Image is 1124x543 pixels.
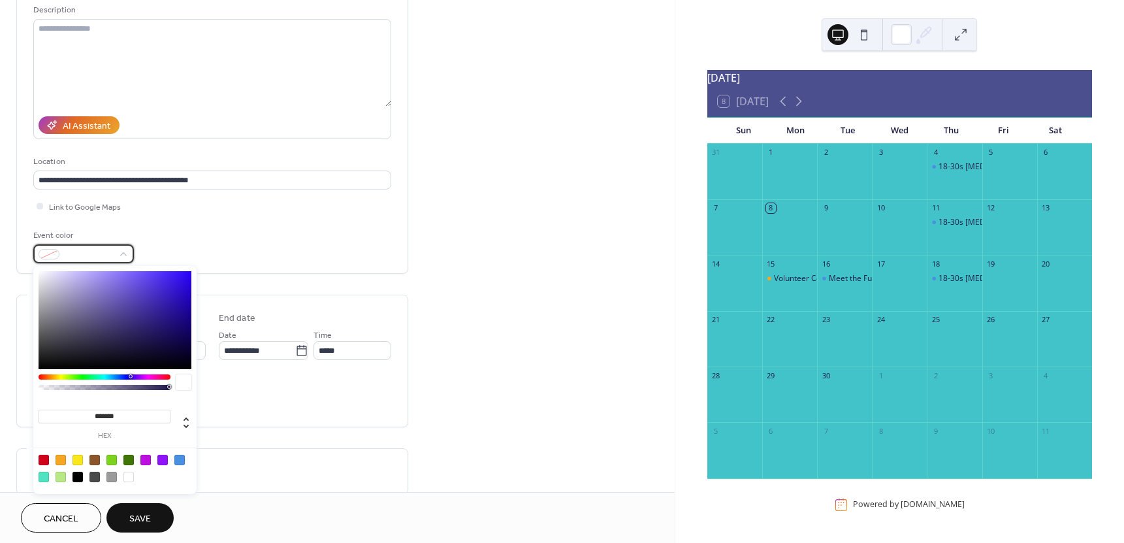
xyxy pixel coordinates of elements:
[939,273,1053,284] div: 18-30s [MEDICAL_DATA] Group
[89,455,100,465] div: #8B572A
[106,472,117,482] div: #9B9B9B
[821,426,831,436] div: 7
[766,203,776,213] div: 8
[39,472,49,482] div: #50E3C2
[821,203,831,213] div: 9
[931,370,940,380] div: 2
[711,370,721,380] div: 28
[931,203,940,213] div: 11
[711,148,721,157] div: 31
[313,329,332,342] span: Time
[33,155,389,169] div: Location
[718,118,770,144] div: Sun
[766,315,776,325] div: 22
[56,472,66,482] div: #B8E986
[986,203,996,213] div: 12
[106,455,117,465] div: #7ED321
[44,512,78,526] span: Cancel
[711,259,721,269] div: 14
[33,229,131,242] div: Event color
[711,426,721,436] div: 5
[939,161,1053,173] div: 18-30s [MEDICAL_DATA] Group
[873,118,925,144] div: Wed
[766,370,776,380] div: 29
[63,120,110,133] div: AI Assistant
[986,148,996,157] div: 5
[106,503,174,533] button: Save
[925,118,978,144] div: Thu
[89,472,100,482] div: #4A4A4A
[174,455,185,465] div: #4A90E2
[901,499,965,510] a: [DOMAIN_NAME]
[927,161,982,173] div: 18-30s Peer Support Group
[876,148,886,157] div: 3
[829,273,893,284] div: Meet the Funders
[762,273,817,284] div: Volunteer Coffee Morning
[821,259,831,269] div: 16
[1041,259,1051,269] div: 20
[72,472,83,482] div: #000000
[140,455,151,465] div: #BD10E0
[157,455,168,465] div: #9013FE
[1029,118,1082,144] div: Sat
[822,118,874,144] div: Tue
[123,455,134,465] div: #417505
[978,118,1030,144] div: Fri
[774,273,868,284] div: Volunteer Coffee Morning
[1041,370,1051,380] div: 4
[876,315,886,325] div: 24
[39,455,49,465] div: #D0021B
[766,148,776,157] div: 1
[876,370,886,380] div: 1
[1041,426,1051,436] div: 11
[931,315,940,325] div: 25
[986,370,996,380] div: 3
[72,455,83,465] div: #F8E71C
[766,259,776,269] div: 15
[49,201,121,214] span: Link to Google Maps
[931,259,940,269] div: 18
[39,116,120,134] button: AI Assistant
[33,3,389,17] div: Description
[986,315,996,325] div: 26
[927,273,982,284] div: 18-30s Peer Support Group
[56,455,66,465] div: #F5A623
[817,273,872,284] div: Meet the Funders
[876,203,886,213] div: 10
[123,472,134,482] div: #FFFFFF
[821,148,831,157] div: 2
[931,426,940,436] div: 9
[711,315,721,325] div: 21
[219,329,236,342] span: Date
[1041,315,1051,325] div: 27
[876,259,886,269] div: 17
[39,433,170,440] label: hex
[769,118,822,144] div: Mon
[707,70,1092,86] div: [DATE]
[986,259,996,269] div: 19
[1041,148,1051,157] div: 6
[927,217,982,228] div: 18-30s Peer Support Group
[219,312,255,325] div: End date
[986,426,996,436] div: 10
[21,503,101,533] button: Cancel
[876,426,886,436] div: 8
[129,512,151,526] span: Save
[766,426,776,436] div: 6
[821,370,831,380] div: 30
[1041,203,1051,213] div: 13
[939,217,1053,228] div: 18-30s [MEDICAL_DATA] Group
[853,499,965,510] div: Powered by
[931,148,940,157] div: 4
[711,203,721,213] div: 7
[821,315,831,325] div: 23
